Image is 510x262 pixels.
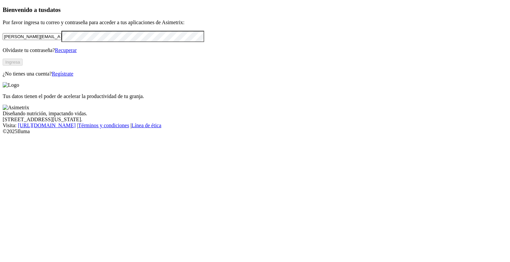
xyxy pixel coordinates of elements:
[3,71,507,77] p: ¿No tienes una cuenta?
[18,123,76,128] a: [URL][DOMAIN_NAME]
[3,111,507,117] div: Diseñando nutrición, impactando vidas.
[55,47,77,53] a: Recuperar
[3,123,507,129] div: Visita : | |
[46,6,61,13] span: datos
[3,105,29,111] img: Asimetrix
[3,6,507,14] h3: Bienvenido a tus
[3,82,19,88] img: Logo
[3,20,507,26] p: Por favor ingresa tu correo y contraseña para acceder a tus aplicaciones de Asimetrix:
[3,33,61,40] input: Tu correo
[3,59,23,66] button: Ingresa
[3,117,507,123] div: [STREET_ADDRESS][US_STATE].
[3,129,507,134] div: © 2025 Iluma
[52,71,73,77] a: Regístrate
[78,123,129,128] a: Términos y condiciones
[3,93,507,99] p: Tus datos tienen el poder de acelerar la productividad de tu granja.
[3,47,507,53] p: Olvidaste tu contraseña?
[131,123,161,128] a: Línea de ética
